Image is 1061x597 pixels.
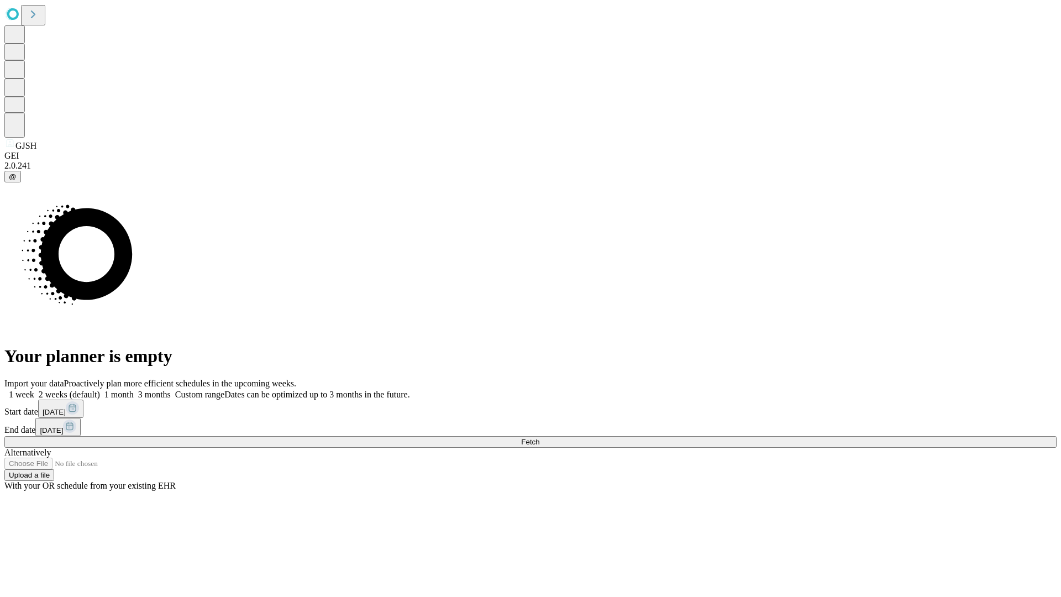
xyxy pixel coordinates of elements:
span: Fetch [521,438,539,446]
span: [DATE] [43,408,66,416]
div: End date [4,418,1057,436]
div: 2.0.241 [4,161,1057,171]
span: @ [9,172,17,181]
span: Dates can be optimized up to 3 months in the future. [224,390,409,399]
div: Start date [4,400,1057,418]
span: [DATE] [40,426,63,434]
h1: Your planner is empty [4,346,1057,366]
span: With your OR schedule from your existing EHR [4,481,176,490]
div: GEI [4,151,1057,161]
button: [DATE] [38,400,83,418]
button: [DATE] [35,418,81,436]
span: 2 weeks (default) [39,390,100,399]
span: 1 week [9,390,34,399]
span: GJSH [15,141,36,150]
button: Fetch [4,436,1057,448]
span: Import your data [4,379,64,388]
span: 1 month [104,390,134,399]
span: Proactively plan more efficient schedules in the upcoming weeks. [64,379,296,388]
span: Custom range [175,390,224,399]
span: Alternatively [4,448,51,457]
button: Upload a file [4,469,54,481]
span: 3 months [138,390,171,399]
button: @ [4,171,21,182]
